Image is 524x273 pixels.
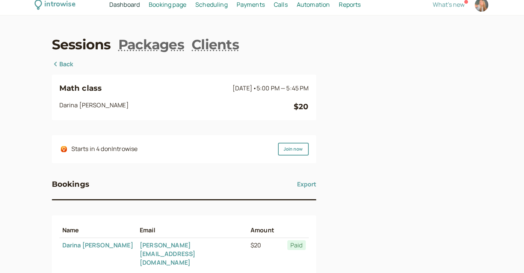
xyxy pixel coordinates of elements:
span: • [253,84,257,92]
span: Dashboard [109,0,140,9]
span: 5:00 PM — 5:45 PM [257,84,309,92]
span: Automation [297,0,330,9]
img: integrations-introwise-icon.png [61,146,67,152]
span: Scheduling [195,0,228,9]
span: [DATE] [233,84,309,92]
th: Name [59,223,137,238]
span: Paid [287,240,306,250]
button: Export [297,178,316,190]
span: Calls [274,0,288,9]
th: Amount [248,223,284,238]
td: $20 [248,238,284,270]
a: [PERSON_NAME][EMAIL_ADDRESS][DOMAIN_NAME] [140,241,195,267]
a: Packages [118,35,184,54]
div: $20 [294,101,309,113]
a: Clients [192,35,239,54]
span: Introwise [112,145,137,153]
span: Reports [339,0,361,9]
a: Darina [PERSON_NAME] [62,241,133,249]
span: Booking page [149,0,186,9]
a: Sessions [52,35,111,54]
h3: Bookings [52,178,90,190]
span: What's new [433,0,465,9]
span: Payments [237,0,265,9]
th: Email [137,223,248,238]
button: What's new [433,1,465,8]
div: Darina [PERSON_NAME] [59,101,294,113]
h3: Math class [59,82,230,94]
a: Join now [278,143,309,156]
a: Back [52,59,74,69]
iframe: Chat Widget [486,237,524,273]
div: Starts in 4 d on [71,144,138,154]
